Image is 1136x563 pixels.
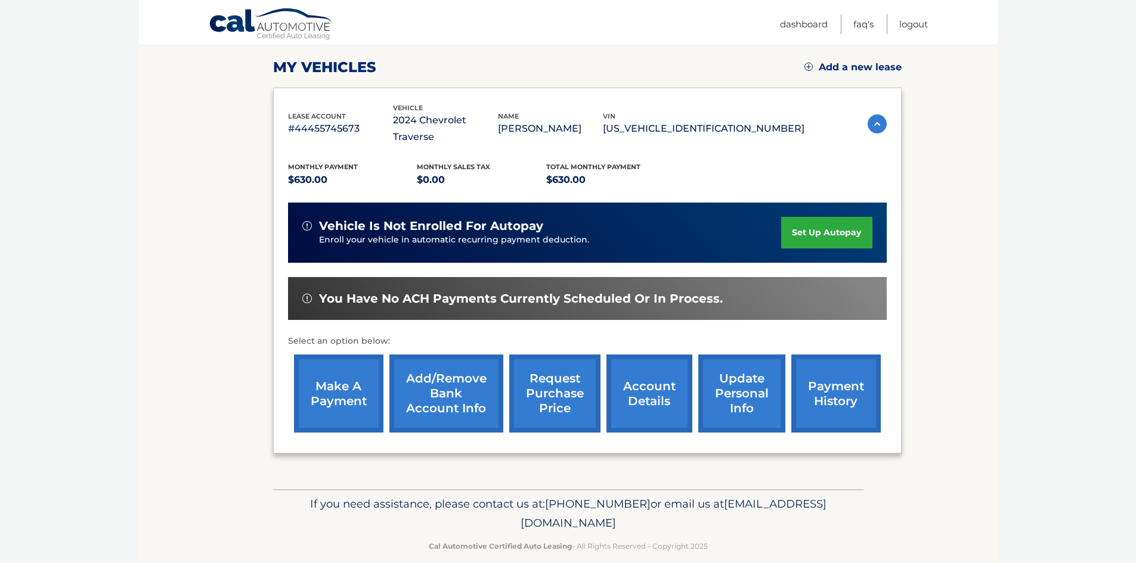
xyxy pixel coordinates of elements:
[288,334,887,349] p: Select an option below:
[804,61,902,73] a: Add a new lease
[509,354,600,433] a: request purchase price
[288,112,346,120] span: lease account
[294,354,383,433] a: make a payment
[603,112,615,120] span: vin
[498,112,519,120] span: name
[209,8,334,42] a: Cal Automotive
[498,120,603,137] p: [PERSON_NAME]
[545,497,651,511] span: [PHONE_NUMBER]
[417,172,546,188] p: $0.00
[521,497,827,530] span: [EMAIL_ADDRESS][DOMAIN_NAME]
[302,221,312,231] img: alert-white.svg
[899,14,928,34] a: Logout
[281,540,856,552] p: - All Rights Reserved - Copyright 2025
[288,120,393,137] p: #44455745673
[804,63,813,71] img: add.svg
[417,163,490,171] span: Monthly sales Tax
[319,219,543,234] span: vehicle is not enrolled for autopay
[546,163,640,171] span: Total Monthly Payment
[853,14,874,34] a: FAQ's
[781,217,872,248] a: set up autopay
[389,354,503,433] a: Add/Remove bank account info
[319,234,782,247] p: Enroll your vehicle in automatic recurring payment deduction.
[429,542,572,550] strong: Cal Automotive Certified Auto Leasing
[606,354,692,433] a: account details
[319,291,723,306] span: You have no ACH payments currently scheduled or in process.
[393,112,498,145] p: 2024 Chevrolet Traverse
[302,294,312,303] img: alert-white.svg
[281,494,856,533] p: If you need assistance, please contact us at: or email us at
[791,354,881,433] a: payment history
[546,172,676,188] p: $630.00
[780,14,828,34] a: Dashboard
[698,354,785,433] a: update personal info
[288,163,358,171] span: Monthly Payment
[288,172,417,188] p: $630.00
[868,114,887,133] img: accordion-active.svg
[393,104,423,112] span: vehicle
[273,58,376,76] h2: my vehicles
[603,120,804,137] p: [US_VEHICLE_IDENTIFICATION_NUMBER]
